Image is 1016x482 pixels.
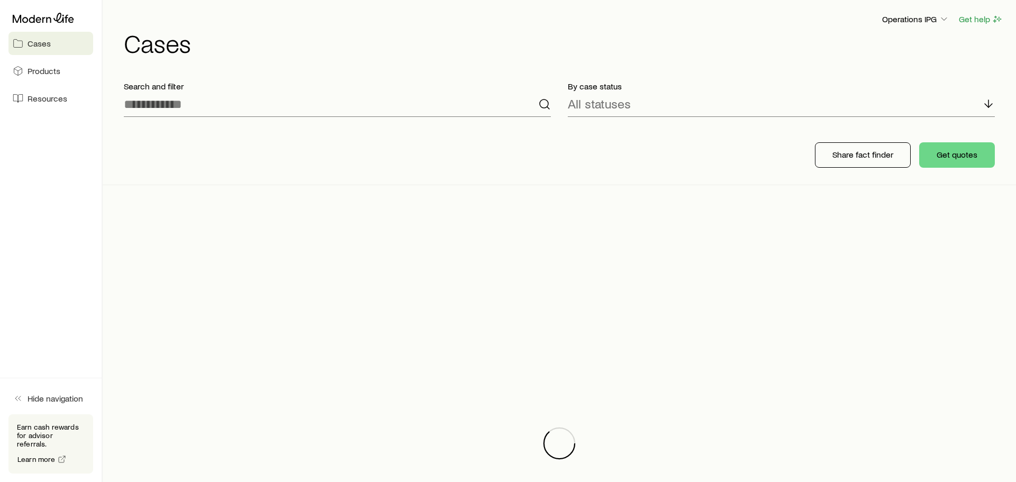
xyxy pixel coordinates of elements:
p: Share fact finder [832,149,893,160]
button: Operations IPG [882,13,950,26]
button: Get quotes [919,142,995,168]
span: Resources [28,93,67,104]
button: Share fact finder [815,142,911,168]
a: Cases [8,32,93,55]
span: Hide navigation [28,393,83,404]
p: By case status [568,81,995,92]
a: Resources [8,87,93,110]
div: Earn cash rewards for advisor referrals.Learn more [8,414,93,474]
span: Learn more [17,456,56,463]
p: Operations IPG [882,14,949,24]
button: Get help [958,13,1003,25]
span: Products [28,66,60,76]
span: Cases [28,38,51,49]
p: Earn cash rewards for advisor referrals. [17,423,85,448]
h1: Cases [124,30,1003,56]
p: Search and filter [124,81,551,92]
p: All statuses [568,96,631,111]
a: Products [8,59,93,83]
button: Hide navigation [8,387,93,410]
